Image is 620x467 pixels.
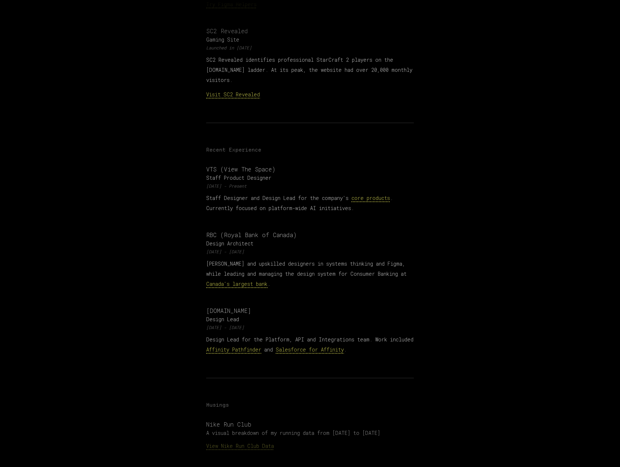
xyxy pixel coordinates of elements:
a: Affinity Pathfinder [206,346,261,353]
a: Try Figma Helpers [206,1,257,8]
p: Design Lead [206,316,414,323]
h3: [DOMAIN_NAME] [206,306,414,315]
a: Salesforce for Affinity [276,346,344,353]
h2: Musings [206,401,414,409]
h3: RBC (Royal Bank of Canada) [206,231,414,239]
p: [PERSON_NAME] and upskilled designers in systems thinking and Figma, while leading and managing t... [206,259,414,289]
p: Staff Product Designer [206,174,414,182]
h2: Recent Experience [206,146,414,153]
p: A visual breakdown of my running data from [DATE] to [DATE] [206,429,414,437]
p: SC2 Revealed identifies professional StarCraft 2 players on the [DOMAIN_NAME] ladder. At its peak... [206,55,414,85]
a: Visit SC2 Revealed [206,91,260,98]
h3: SC2 Revealed [206,27,414,35]
a: core products [351,195,390,201]
p: Gaming Site [206,36,414,43]
h3: VTS (View The Space) [206,165,414,174]
a: View Nike Run Club Data [206,442,274,449]
p: Design Architect [206,240,414,247]
p: Design Lead for the Platform, API and Integrations team. Work included and . [206,335,414,355]
p: [DATE] - Present [206,183,414,189]
p: [DATE] - [DATE] [206,324,414,330]
a: Canada's largest bank [206,280,267,287]
p: [DATE] - [DATE] [206,249,414,254]
h3: Nike Run Club [206,420,414,429]
p: Launched in [DATE] [206,45,414,51]
p: Staff Designer and Design Lead for the company's . Currently focused on platform-wide AI initiati... [206,193,414,213]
